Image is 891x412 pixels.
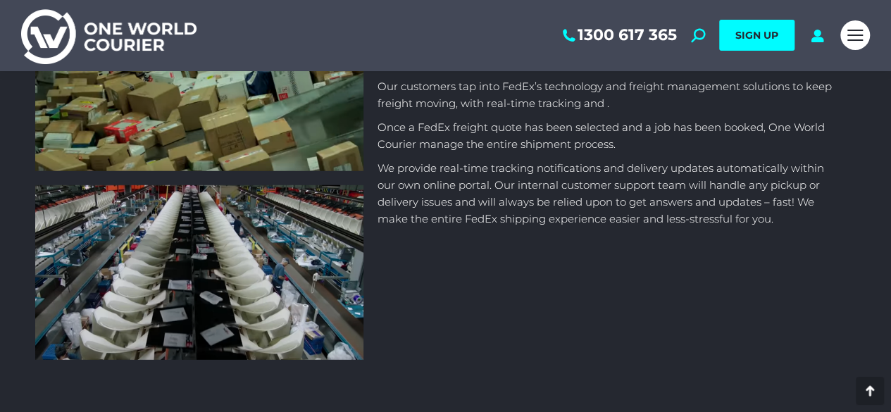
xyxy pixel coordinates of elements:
span: SIGN UP [735,29,778,42]
img: One World Courier [21,7,197,64]
p: Our customers tap into FedEx’s technology and freight management solutions to keep freight moving... [378,78,842,112]
a: 1300 617 365 [560,26,677,44]
p: Once a FedEx freight quote has been selected and a job has been booked, One World Courier manage ... [378,119,842,153]
img: FedEx parcel sorting conveyor. Automated document sorting facility One World Courier [35,185,363,360]
a: SIGN UP [719,20,795,51]
p: We provide real-time tracking notifications and delivery updates automatically within our own onl... [378,160,842,227]
a: Mobile menu icon [840,20,870,50]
